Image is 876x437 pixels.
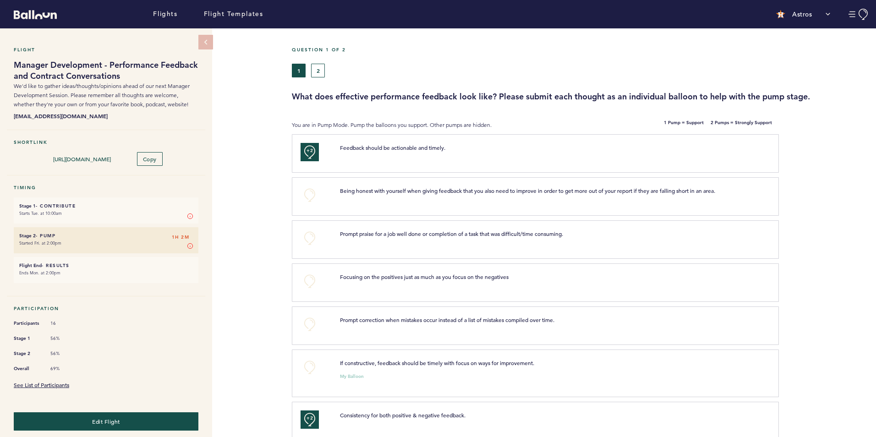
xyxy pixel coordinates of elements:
b: 2 Pumps = Strongly Support [711,120,772,130]
span: Consistency for both positive & negative feedback. [340,411,465,419]
span: +2 [307,146,313,155]
p: Astros [792,10,812,19]
svg: Balloon [14,10,57,19]
a: See List of Participants [14,381,69,388]
h5: Question 1 of 2 [292,47,869,53]
h5: Flight [14,47,198,53]
button: 1 [292,64,306,77]
h6: - Results [19,262,193,268]
span: 56% [50,335,78,342]
h6: - Contribute [19,203,193,209]
span: Overall [14,364,41,373]
h3: What does effective performance feedback look like? Please submit each thought as an individual b... [292,91,869,102]
h5: Participation [14,306,198,311]
h5: Timing [14,185,198,191]
button: Astros [772,5,835,23]
h1: Manager Development - Performance Feedback and Contract Conversations [14,60,198,82]
span: If constructive, feedback should be timely with focus on ways for improvement. [340,359,534,366]
small: Flight End [19,262,42,268]
h5: Shortlink [14,139,198,145]
span: Stage 2 [14,349,41,358]
h6: - Pump [19,233,193,239]
button: Manage Account [849,9,869,20]
span: Being honest with yourself when giving feedback that you also need to improve in order to get mor... [340,187,715,194]
span: We'd like to gather ideas/thoughts/opinions ahead of our next Manager Development Session. Please... [14,82,190,108]
span: Prompt correction when mistakes occur instead of a list of mistakes compiled over time. [340,316,554,323]
span: Focusing on the positives just as much as you focus on the negatives [340,273,509,280]
span: Participants [14,319,41,328]
span: +2 [307,414,313,423]
span: Copy [143,155,157,163]
small: Stage 1 [19,203,36,209]
button: Edit Flight [14,412,198,431]
time: Started Fri. at 2:00pm [19,240,61,246]
span: 69% [50,366,78,372]
a: Flight Templates [204,9,263,19]
a: Flights [153,9,177,19]
time: Ends Mon. at 2:00pm [19,270,60,276]
span: Edit Flight [92,418,120,425]
button: Copy [137,152,163,166]
span: Feedback should be actionable and timely. [340,144,445,151]
span: Stage 1 [14,334,41,343]
small: My Balloon [340,374,364,379]
button: 2 [311,64,325,77]
button: +2 [301,410,319,429]
p: You are in Pump Mode. Pump the balloons you support. Other pumps are hidden. [292,120,577,130]
small: Stage 2 [19,233,36,239]
span: 56% [50,350,78,357]
time: Starts Tue. at 10:00am [19,210,62,216]
b: 1 Pump = Support [664,120,704,130]
span: 1H 2M [172,233,190,242]
span: 16 [50,320,78,327]
span: Prompt praise for a job well done or completion of a task that was difficult/time consuming. [340,230,563,237]
a: Balloon [7,9,57,19]
b: [EMAIL_ADDRESS][DOMAIN_NAME] [14,111,198,120]
button: +2 [301,143,319,161]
